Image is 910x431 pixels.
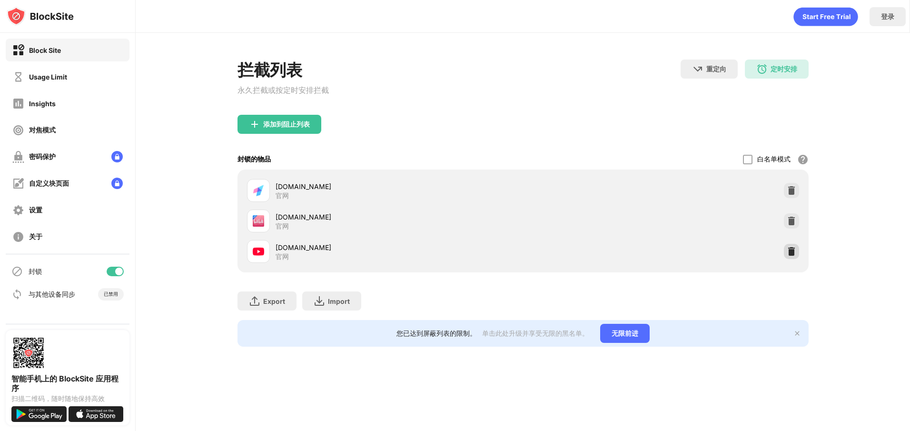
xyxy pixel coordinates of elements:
div: 官网 [276,252,289,261]
div: [DOMAIN_NAME] [276,212,523,222]
div: 无限前进 [600,324,650,343]
img: favicons [253,215,264,227]
div: 扫描二维码，随时随地保持高效 [11,395,124,402]
img: lock-menu.svg [111,151,123,162]
div: 您已达到屏蔽列表的限制。 [396,329,476,338]
img: insights-off.svg [12,98,24,110]
div: 重定向 [706,65,726,74]
img: blocking-icon.svg [11,266,23,277]
div: 添加到阻止列表 [263,120,310,128]
img: logo-blocksite.svg [7,7,74,26]
div: 对焦模式 [29,126,56,135]
div: Insights [29,100,56,108]
img: time-usage-off.svg [12,71,24,83]
div: 白名单模式 [757,155,791,164]
div: Export [263,297,285,305]
div: Block Site [29,46,61,54]
div: Import [328,297,350,305]
div: animation [793,7,858,26]
div: [DOMAIN_NAME] [276,242,523,252]
img: settings-off.svg [12,204,24,216]
div: 关于 [29,232,42,241]
div: 与其他设备同步 [29,290,75,299]
img: customize-block-page-off.svg [12,178,24,190]
div: 官网 [276,191,289,200]
div: 官网 [276,222,289,231]
img: options-page-qr-code.png [11,336,46,370]
img: focus-off.svg [12,124,24,136]
div: 设置 [29,206,42,215]
img: get-it-on-google-play.svg [11,406,67,422]
div: [DOMAIN_NAME] [276,181,523,191]
div: 自定义块页面 [29,179,69,188]
img: lock-menu.svg [111,178,123,189]
div: 智能手机上的 BlockSite 应用程序 [11,374,124,393]
div: 登录 [881,12,894,21]
div: 封锁 [29,267,42,276]
div: 单击此处升级并享受无限的黑名单。 [482,329,589,338]
img: favicons [253,246,264,257]
img: about-off.svg [12,231,24,243]
img: sync-icon.svg [11,289,23,300]
img: x-button.svg [793,330,801,337]
div: 封锁的物品 [237,155,271,164]
div: Usage Limit [29,73,67,81]
img: favicons [253,185,264,196]
div: 密码保护 [29,152,56,161]
div: 定时安排 [771,65,797,74]
div: 永久拦截或按定时安排拦截 [237,85,329,96]
div: 已禁用 [104,291,118,298]
img: block-on.svg [12,44,24,56]
img: password-protection-off.svg [12,151,24,163]
div: 拦截列表 [237,60,329,81]
img: download-on-the-app-store.svg [69,406,124,422]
